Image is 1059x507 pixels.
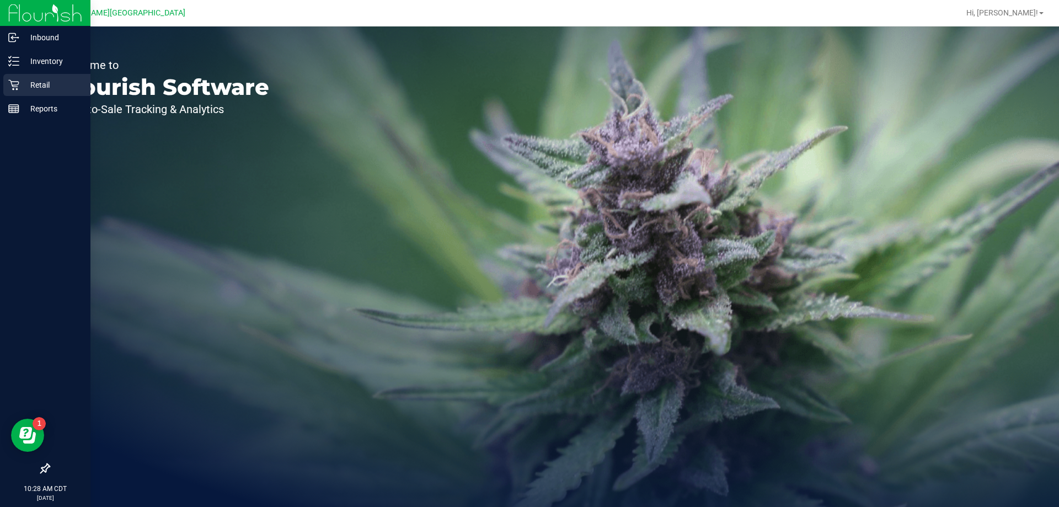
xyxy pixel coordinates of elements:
[8,103,19,114] inline-svg: Reports
[40,8,185,18] span: Ft [PERSON_NAME][GEOGRAPHIC_DATA]
[19,102,85,115] p: Reports
[8,56,19,67] inline-svg: Inventory
[60,60,269,71] p: Welcome to
[60,104,269,115] p: Seed-to-Sale Tracking & Analytics
[60,76,269,98] p: Flourish Software
[8,79,19,90] inline-svg: Retail
[33,417,46,430] iframe: Resource center unread badge
[8,32,19,43] inline-svg: Inbound
[5,494,85,502] p: [DATE]
[19,31,85,44] p: Inbound
[5,484,85,494] p: 10:28 AM CDT
[19,78,85,92] p: Retail
[966,8,1038,17] span: Hi, [PERSON_NAME]!
[11,419,44,452] iframe: Resource center
[19,55,85,68] p: Inventory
